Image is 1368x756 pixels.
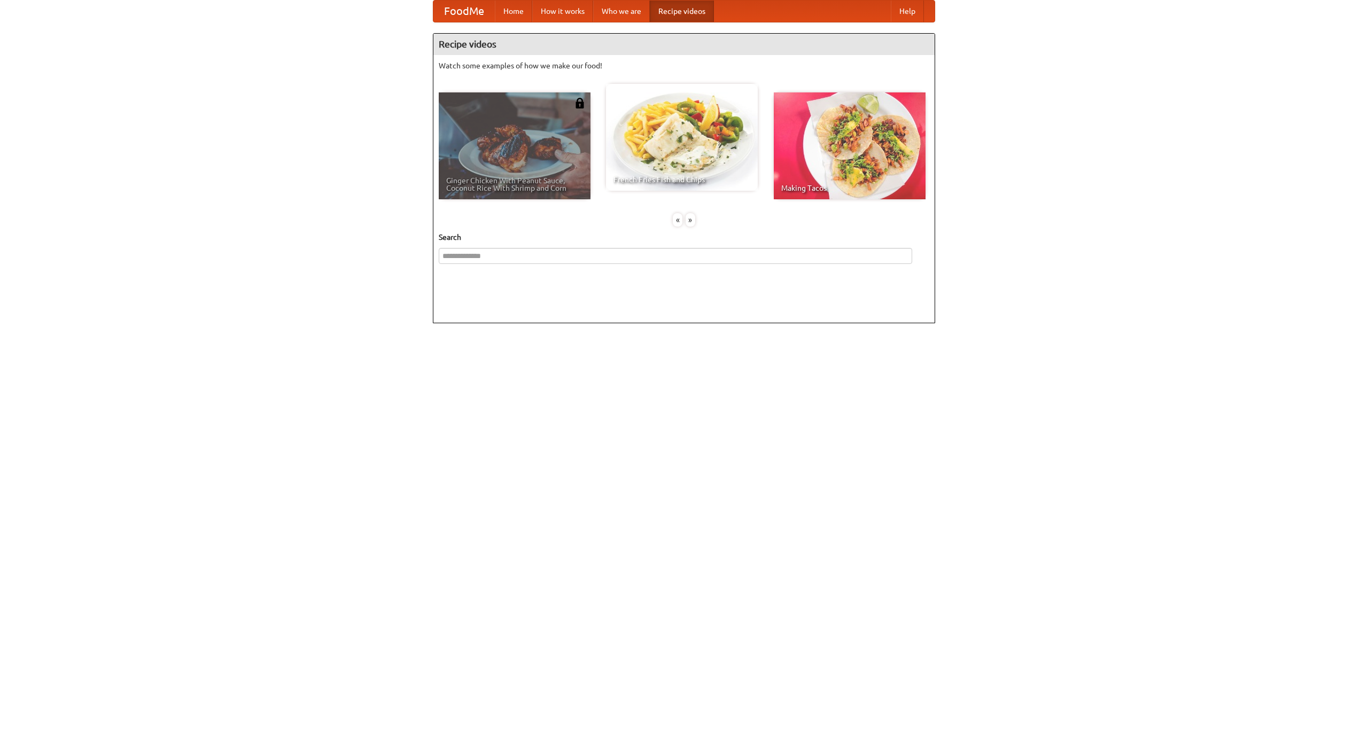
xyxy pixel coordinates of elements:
a: Who we are [593,1,650,22]
a: How it works [532,1,593,22]
h4: Recipe videos [433,34,935,55]
a: French Fries Fish and Chips [606,84,758,191]
a: Home [495,1,532,22]
div: « [673,213,682,227]
img: 483408.png [574,98,585,108]
a: Recipe videos [650,1,714,22]
a: Help [891,1,924,22]
h5: Search [439,232,929,243]
span: French Fries Fish and Chips [613,176,750,183]
div: » [686,213,695,227]
p: Watch some examples of how we make our food! [439,60,929,71]
span: Making Tacos [781,184,918,192]
a: FoodMe [433,1,495,22]
a: Making Tacos [774,92,926,199]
